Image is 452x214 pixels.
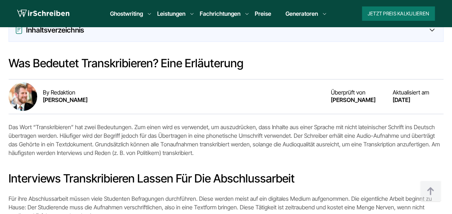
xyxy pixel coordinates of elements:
[393,89,429,104] div: Aktualisiert am
[43,89,88,104] div: By Redaktion
[9,82,37,111] img: Heinrich Pethke
[200,9,240,18] a: Fachrichtungen
[9,56,443,70] h2: Was bedeutet Transkribieren? Eine Erläuterung
[331,89,376,104] div: Überprüft von
[331,96,376,104] p: [PERSON_NAME]
[43,96,88,104] p: [PERSON_NAME]
[362,6,435,21] button: Jetzt Preis kalkulieren
[9,171,443,186] h2: Interviews transkribieren lassen für die Abschlussarbeit
[9,123,443,157] p: Das Wort “Transkribieren” hat zwei Bedeutungen. Zum einen wird es verwendet, um auszudrücken, das...
[157,9,185,18] a: Leistungen
[110,9,143,18] a: Ghostwriting
[420,181,441,202] img: button top
[285,9,318,18] a: Generatoren
[393,96,429,104] p: [DATE]
[15,24,437,36] div: Inhaltsverzeichnis
[17,8,69,19] img: logo wirschreiben
[255,10,271,17] a: Preise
